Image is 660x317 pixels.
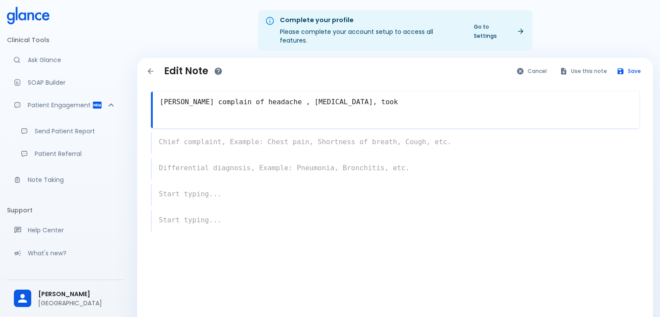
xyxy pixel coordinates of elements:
[14,122,123,141] a: Send a patient summary
[555,65,612,77] button: Use this note for Ask Glance, SOAP Builder, Patient Report
[153,93,639,111] textarea: [PERSON_NAME] complain of headache , [MEDICAL_DATA], took
[14,144,123,163] a: Receive patient referrals
[7,170,123,189] a: Advanced note-taking
[28,78,116,87] p: SOAP Builder
[7,50,123,69] a: Moramiz: Find ICD10AM codes instantly
[212,65,225,78] button: How to use notes
[28,249,116,258] p: What's new?
[164,66,208,77] h1: Edit Note
[35,149,116,158] p: Patient Referral
[38,290,116,299] span: [PERSON_NAME]
[28,56,116,64] p: Ask Glance
[280,16,462,25] div: Complete your profile
[7,244,123,263] div: Recent updates and feature releases
[28,101,92,109] p: Patient Engagement
[35,127,116,135] p: Send Patient Report
[7,73,123,92] a: Docugen: Compose a clinical documentation in seconds
[28,226,116,234] p: Help Center
[7,96,123,115] div: Patient Reports & Referrals
[7,284,123,314] div: [PERSON_NAME][GEOGRAPHIC_DATA]
[7,30,123,50] li: Clinical Tools
[144,65,157,78] button: Back to notes
[7,200,123,221] li: Support
[469,20,529,42] a: Go to Settings
[612,65,646,77] button: Save note
[280,13,462,48] div: Please complete your account setup to access all features.
[512,65,552,77] button: Cancel and go back to notes
[7,221,123,240] a: Get help from our support team
[28,175,116,184] p: Note Taking
[38,299,116,307] p: [GEOGRAPHIC_DATA]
